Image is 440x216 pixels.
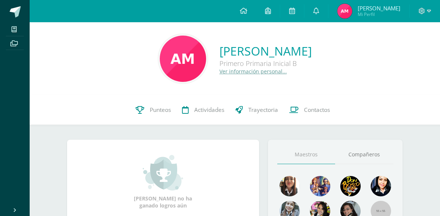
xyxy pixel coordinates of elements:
[277,145,335,164] a: Maestros
[358,4,400,12] span: [PERSON_NAME]
[126,154,200,209] div: [PERSON_NAME] no ha ganado logros aún
[219,43,312,59] a: [PERSON_NAME]
[176,95,230,125] a: Actividades
[310,176,330,196] img: 88256b496371d55dc06d1c3f8a5004f4.png
[150,106,171,114] span: Punteos
[337,4,352,19] img: 95a0a37ecc0520e872986056fe9423f9.png
[279,176,300,196] img: 6b4626f495e3e032a8b68ad293dcee80.png
[230,95,284,125] a: Trayectoria
[248,106,278,114] span: Trayectoria
[143,154,183,191] img: achievement_small.png
[284,95,335,125] a: Contactos
[130,95,176,125] a: Punteos
[358,11,400,17] span: Mi Perfil
[219,59,312,68] div: Primero Primaria Inicial B
[160,36,206,82] img: 2891034f694f2f7c7c16a5aaa1a6ba0e.png
[371,176,391,196] img: a9e99ac3eaf35f1938eeb75861af2d20.png
[340,176,361,196] img: 29fc2a48271e3f3676cb2cb292ff2552.png
[194,106,224,114] span: Actividades
[219,68,287,75] a: Ver información personal...
[335,145,393,164] a: Compañeros
[304,106,330,114] span: Contactos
